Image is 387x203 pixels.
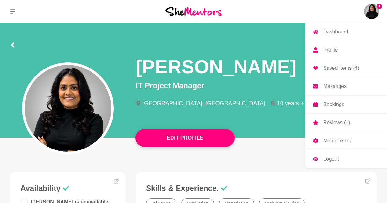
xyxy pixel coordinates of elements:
[364,4,379,19] img: Pretti Amin
[270,100,309,106] li: 10 years +
[323,84,347,89] p: Messages
[323,47,338,53] p: Profile
[305,77,387,95] a: Messages
[20,184,115,193] h3: Availability
[136,80,377,91] p: IT Project Manager
[364,4,379,19] a: Pretti Amin1DashboardProfileSaved Items (4)MessagesBookingsReviews (1)MembershipLogout
[136,100,270,106] li: [GEOGRAPHIC_DATA], [GEOGRAPHIC_DATA]
[305,114,387,132] a: Reviews (1)
[323,29,348,34] p: Dashboard
[135,129,235,147] button: Edit Profile
[165,7,222,16] img: She Mentors Logo
[377,4,382,9] span: 1
[305,23,387,41] a: Dashboard
[323,156,339,162] p: Logout
[305,59,387,77] a: Saved Items (4)
[305,41,387,59] a: Profile
[323,102,344,107] p: Bookings
[136,55,296,79] h1: [PERSON_NAME]
[323,120,350,125] p: Reviews (1)
[323,138,351,143] p: Membership
[323,66,359,71] p: Saved Items (4)
[305,96,387,113] a: Bookings
[146,184,367,193] h3: Skills & Experience.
